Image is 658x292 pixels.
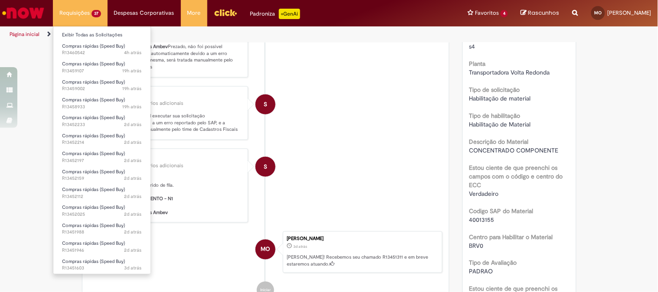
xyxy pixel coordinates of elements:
a: Aberto R13459107 : Compras rápidas (Speed Buy) [53,59,151,75]
a: Rascunhos [521,9,560,17]
span: More [187,9,201,17]
img: ServiceNow [1,4,46,22]
span: Habilitação de Material [469,120,531,128]
span: MO [261,239,270,260]
a: Exibir Todas as Solicitações [53,30,151,40]
span: 4 [501,10,508,17]
b: Estou ciente de que preenchi os campos com o código e centro do ECC [469,164,563,189]
span: R13459002 [62,85,142,92]
span: R13452233 [62,121,142,128]
span: 2d atrás [124,157,142,164]
time: 27/08/2025 12:11:31 [124,175,142,182]
span: 2d atrás [124,121,142,128]
b: Tipo de solicitação [469,86,520,94]
div: Sistema [97,156,242,161]
span: Rascunhos [528,9,560,17]
b: Codigo SAP do Material [469,207,534,215]
time: 28/08/2025 16:00:55 [123,104,142,110]
span: BRV0 [469,242,484,250]
a: Aberto R13452112 : Compras rápidas (Speed Buy) [53,185,151,201]
a: Aberto R13451603 : Compras rápidas (Speed Buy) [53,257,151,273]
a: Aberto R13452159 : Compras rápidas (Speed Buy) [53,167,151,183]
span: R13451603 [62,265,142,272]
b: Planta [469,60,486,68]
span: R13452112 [62,193,142,200]
a: Aberto R13452025 : Compras rápidas (Speed Buy) [53,203,151,219]
img: click_logo_yellow_360x200.png [214,6,237,19]
p: Prezado, não foi possível executar sua solicitação automaticamente devido a um erro reportado pel... [97,113,242,133]
div: Maiara Cristina Do Nascimento Romao De Oliveira [255,240,275,260]
a: Aberto R13452214 : Compras rápidas (Speed Buy) [53,131,151,147]
span: Requisições [59,9,90,17]
span: R13452159 [62,175,142,182]
b: Automações Ambev [125,209,168,216]
span: PADRAO [469,268,493,276]
span: 19h atrás [123,104,142,110]
span: 19h atrás [123,68,142,74]
span: S [264,156,267,177]
span: R13459107 [62,68,142,75]
span: Transportadora Volta Redonda [469,68,550,76]
span: 37 [92,10,101,17]
time: 27/08/2025 11:35:53 [124,247,142,253]
span: R13452214 [62,139,142,146]
span: 2d atrás [124,139,142,146]
b: Centro para Habilitar o Material [469,233,553,241]
ul: Trilhas de página [7,26,432,42]
span: S [264,94,267,115]
b: Tipo de Avaliação [469,259,517,267]
span: Compras rápidas (Speed Buy) [62,258,125,265]
span: 2d atrás [124,211,142,217]
time: 29/08/2025 07:17:07 [124,49,142,56]
span: 3d atrás [293,244,307,249]
span: 40013155 [469,216,494,224]
time: 27/08/2025 12:02:40 [124,193,142,200]
span: Compras rápidas (Speed Buy) [62,114,125,121]
span: R13460542 [62,49,142,56]
p: Olá, , Seu chamado foi transferido de fila. Fila Atual: Fila Anterior: [97,175,242,216]
span: s4 [469,42,475,50]
p: +GenAi [279,9,300,19]
span: MO [595,10,602,16]
span: R13452025 [62,211,142,218]
small: Comentários adicionais [128,162,184,169]
span: Compras rápidas (Speed Buy) [62,222,125,229]
small: Comentários adicionais [128,100,184,107]
span: Compras rápidas (Speed Buy) [62,150,125,157]
b: Tipo de habilitação [469,112,521,120]
span: Habilitação de material [469,94,531,102]
span: Compras rápidas (Speed Buy) [62,169,125,175]
a: Página inicial [10,31,39,38]
span: Verdadeiro [469,190,499,198]
span: [PERSON_NAME] [608,9,651,16]
a: Aberto R13459002 : Compras rápidas (Speed Buy) [53,78,151,94]
span: 2d atrás [124,229,142,235]
span: 2d atrás [124,247,142,253]
span: 3d atrás [124,265,142,271]
span: 19h atrás [123,85,142,92]
span: Compras rápidas (Speed Buy) [62,240,125,247]
time: 28/08/2025 16:09:23 [123,85,142,92]
span: Favoritos [475,9,499,17]
span: 2d atrás [124,175,142,182]
span: Despesas Corporativas [114,9,174,17]
li: Maiara Cristina Do Nascimento Romao De Oliveira [89,231,443,273]
time: 27/08/2025 12:33:22 [124,121,142,128]
span: Compras rápidas (Speed Buy) [62,186,125,193]
p: [PERSON_NAME]! Recebemos seu chamado R13451311 e em breve estaremos atuando. [287,254,438,268]
a: Aberto R13452197 : Compras rápidas (Speed Buy) [53,149,151,165]
span: Compras rápidas (Speed Buy) [62,204,125,211]
span: Compras rápidas (Speed Buy) [62,97,125,103]
span: Compras rápidas (Speed Buy) [62,61,125,67]
span: R13452197 [62,157,142,164]
a: Aberto R13451988 : Compras rápidas (Speed Buy) [53,221,151,237]
div: Sistema [97,93,242,98]
span: CONCENTRADO COMPONENTE [469,146,559,154]
ul: Requisições [53,26,151,274]
span: R13451988 [62,229,142,236]
time: 27/08/2025 12:22:15 [124,157,142,164]
time: 27/08/2025 12:26:22 [124,139,142,146]
span: Compras rápidas (Speed Buy) [62,43,125,49]
b: Descrição do Material [469,138,529,146]
div: System [255,157,275,177]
